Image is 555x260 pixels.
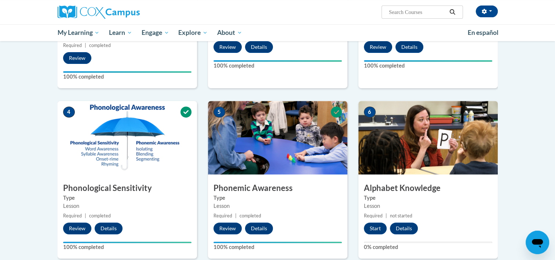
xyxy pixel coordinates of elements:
[388,8,447,17] input: Search Courses
[58,6,140,19] img: Cox Campus
[245,223,273,234] button: Details
[212,24,247,41] a: About
[63,43,82,48] span: Required
[57,28,99,37] span: My Learning
[63,52,91,64] button: Review
[137,24,174,41] a: Engage
[63,213,82,219] span: Required
[364,243,492,251] label: 0% completed
[142,28,169,37] span: Engage
[213,202,342,210] div: Lesson
[395,41,423,53] button: Details
[63,202,191,210] div: Lesson
[58,183,197,194] h3: Phonological Sensitivity
[63,223,91,234] button: Review
[447,8,458,17] button: Search
[364,194,492,202] label: Type
[364,202,492,210] div: Lesson
[104,24,137,41] a: Learn
[53,24,105,41] a: My Learning
[89,43,111,48] span: completed
[476,6,498,17] button: Account Settings
[213,243,342,251] label: 100% completed
[213,223,242,234] button: Review
[213,41,242,53] button: Review
[95,223,123,234] button: Details
[390,223,418,234] button: Details
[174,24,212,41] a: Explore
[463,25,503,40] a: En español
[245,41,273,53] button: Details
[58,101,197,174] img: Course Image
[85,213,86,219] span: |
[213,106,225,118] span: 5
[364,60,492,62] div: Your progress
[63,71,191,73] div: Your progress
[235,213,237,219] span: |
[63,242,191,243] div: Your progress
[178,28,208,37] span: Explore
[213,62,342,70] label: 100% completed
[364,106,376,118] span: 6
[47,24,509,41] div: Main menu
[63,194,191,202] label: Type
[364,62,492,70] label: 100% completed
[213,194,342,202] label: Type
[468,29,499,36] span: En español
[63,243,191,251] label: 100% completed
[63,106,75,118] span: 4
[213,60,342,62] div: Your progress
[240,213,261,219] span: completed
[208,101,347,174] img: Course Image
[358,101,498,174] img: Course Image
[358,183,498,194] h3: Alphabet Knowledge
[89,213,111,219] span: completed
[58,6,197,19] a: Cox Campus
[213,213,232,219] span: Required
[364,213,383,219] span: Required
[390,213,412,219] span: not started
[526,231,549,254] iframe: Button to launch messaging window
[109,28,132,37] span: Learn
[217,28,242,37] span: About
[213,242,342,243] div: Your progress
[208,183,347,194] h3: Phonemic Awareness
[63,73,191,81] label: 100% completed
[386,213,387,219] span: |
[85,43,86,48] span: |
[364,41,392,53] button: Review
[364,223,387,234] button: Start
